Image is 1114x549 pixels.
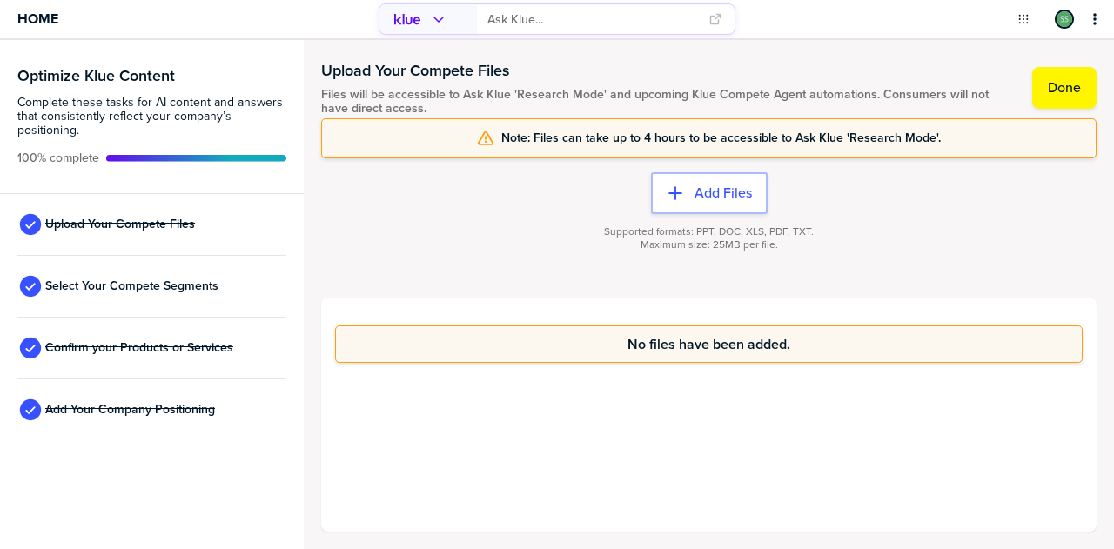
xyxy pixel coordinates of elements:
[641,238,778,251] span: Maximum size: 25MB per file.
[45,403,215,417] span: Add Your Company Positioning
[1048,79,1081,97] label: Done
[17,68,286,84] h3: Optimize Klue Content
[695,184,752,202] label: Add Files
[17,11,58,26] span: Home
[627,337,790,351] span: No files have been added.
[45,341,233,355] span: Confirm your Products or Services
[45,218,195,231] span: Upload Your Compete Files
[651,172,768,214] button: Add Files
[321,88,1015,116] span: Files will be accessible to Ask Klue 'Research Mode' and upcoming Klue Compete Agent automations....
[1032,67,1097,109] button: Done
[17,151,99,165] span: Active
[501,131,941,145] span: Note: Files can take up to 4 hours to be accessible to Ask Klue 'Research Mode'.
[1057,11,1072,27] img: ebc6ddbd162de32c16aad98552750454-sml.png
[1015,10,1032,28] button: Open Drop
[1055,10,1074,29] div: Syam Sasidharan
[1053,8,1076,30] a: Edit Profile
[321,60,1015,81] h1: Upload Your Compete Files
[45,279,218,293] span: Select Your Compete Segments
[17,96,286,137] span: Complete these tasks for AI content and answers that consistently reflect your company’s position...
[487,5,699,34] input: Ask Klue...
[604,225,814,238] span: Supported formats: PPT, DOC, XLS, PDF, TXT.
